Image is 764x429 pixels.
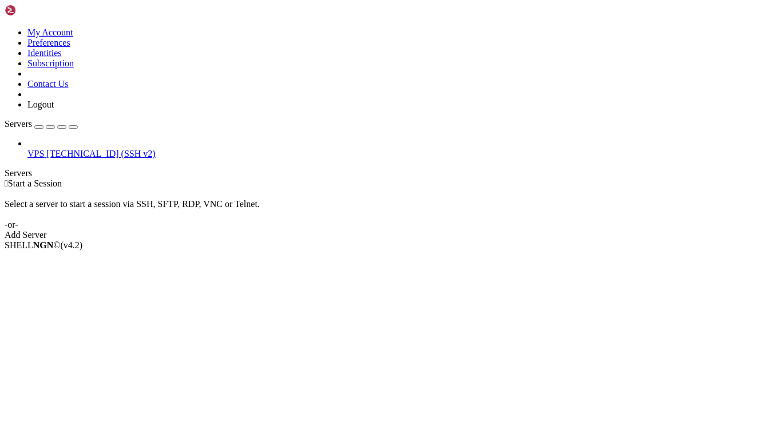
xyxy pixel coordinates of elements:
[5,119,32,129] span: Servers
[27,58,74,68] a: Subscription
[27,27,73,37] a: My Account
[27,100,54,109] a: Logout
[5,178,8,188] span: 
[27,38,70,47] a: Preferences
[27,48,62,58] a: Identities
[5,189,759,230] div: Select a server to start a session via SSH, SFTP, RDP, VNC or Telnet. -or-
[5,230,759,240] div: Add Server
[5,119,78,129] a: Servers
[27,149,44,158] span: VPS
[27,149,759,159] a: VPS [TECHNICAL_ID] (SSH v2)
[5,240,82,250] span: SHELL ©
[61,240,83,250] span: 4.2.0
[46,149,155,158] span: [TECHNICAL_ID] (SSH v2)
[27,79,69,89] a: Contact Us
[27,138,759,159] li: VPS [TECHNICAL_ID] (SSH v2)
[5,168,759,178] div: Servers
[33,240,54,250] b: NGN
[8,178,62,188] span: Start a Session
[5,5,70,16] img: Shellngn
